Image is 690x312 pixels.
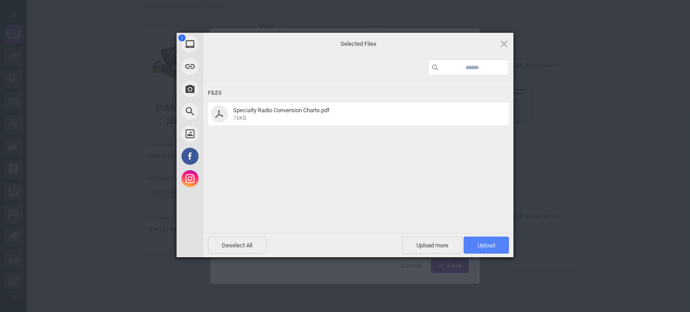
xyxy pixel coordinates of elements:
div: Take Photo [177,78,284,100]
span: Selected Files [269,40,448,48]
span: Upload [464,237,509,254]
div: Facebook [177,145,284,167]
span: 1 [178,35,186,41]
div: Web Search [177,100,284,123]
span: Specialty Radio Conversion Charts.pdf [233,107,330,114]
div: Instagram [177,167,284,190]
div: Unsplash [177,123,284,145]
span: Upload more [402,237,462,254]
span: Deselect All [208,237,266,254]
div: Link (URL) [177,55,284,78]
span: 76KB [233,115,246,121]
div: My Device [177,33,284,55]
span: Upload [478,242,495,249]
span: Click here or hit ESC to close picker [499,39,509,48]
div: Files [208,85,509,101]
span: Specialty Radio Conversion Charts.pdf [230,107,497,122]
